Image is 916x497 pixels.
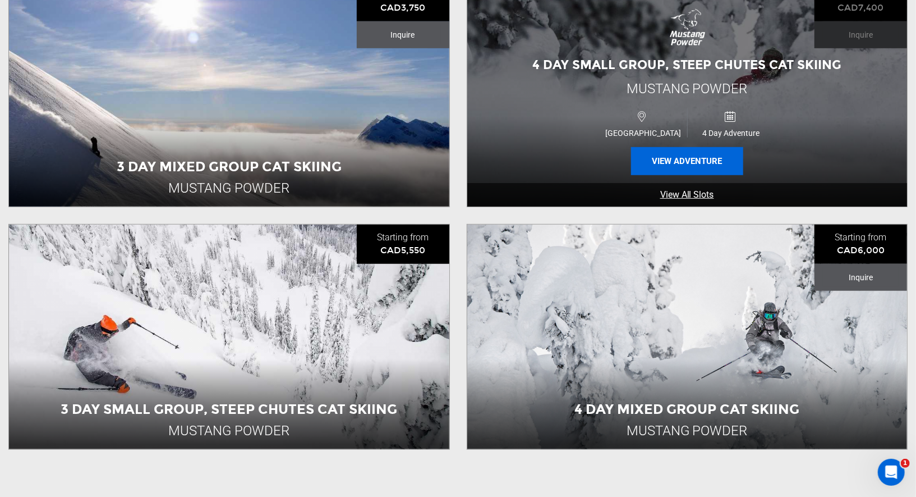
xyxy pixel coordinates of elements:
button: View Adventure [631,147,743,175]
span: 4 Day Adventure [688,129,775,138]
img: images [662,6,712,51]
a: View All Slots [467,183,908,207]
span: 1 [901,459,910,468]
span: Mustang Powder [627,81,748,97]
span: [GEOGRAPHIC_DATA] [599,129,687,138]
span: 4 Day Small Group, Steep Chutes Cat Skiing [532,57,842,72]
iframe: Intercom live chat [878,459,905,486]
